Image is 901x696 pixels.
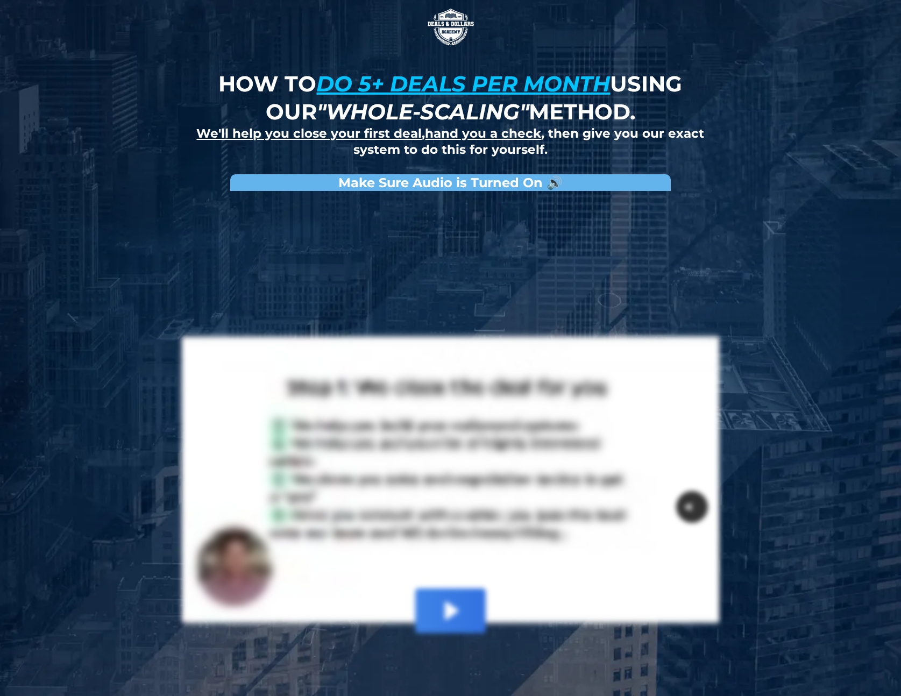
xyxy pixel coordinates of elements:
u: do 5+ deals per month [316,70,610,97]
strong: Make Sure Audio is Turned On 🔊 [338,175,563,190]
strong: How to using our method. [218,70,682,125]
u: hand you a check [425,126,541,141]
u: We'll help you close your first deal [196,126,422,141]
strong: , , then give you our exact system to do this for yourself. [196,126,704,157]
em: "whole-scaling" [317,98,529,125]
